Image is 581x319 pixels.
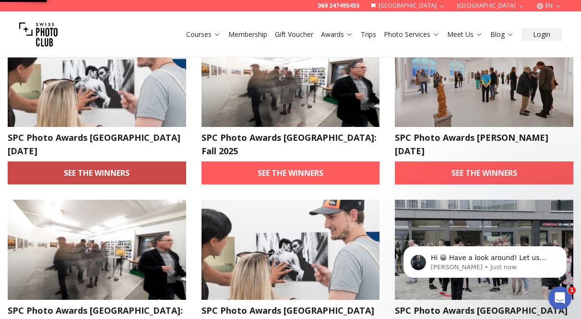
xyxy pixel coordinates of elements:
[225,28,271,41] button: Membership
[548,286,571,309] iframe: Intercom live chat
[271,28,317,41] button: Gift Voucher
[318,2,359,10] a: 069 247495455
[380,28,443,41] button: Photo Services
[202,131,380,158] h2: SPC Photo Awards [GEOGRAPHIC_DATA]: Fall 2025
[182,28,225,41] button: Courses
[202,27,380,127] img: SPC Photo Awards Zurich: Fall 2025
[8,27,186,127] img: SPC Photo Awards DRESDEN September 2025
[384,30,439,39] a: Photo Services
[395,200,573,300] img: SPC Photo Awards BERLIN May 2025
[389,226,581,293] iframe: Intercom notifications message
[317,28,357,41] button: Awards
[395,161,573,184] a: See the winners
[8,131,186,158] h2: SPC Photo Awards [GEOGRAPHIC_DATA] [DATE]
[321,30,353,39] a: Awards
[357,28,380,41] button: Trips
[8,200,186,300] img: SPC Photo Awards Zurich: June 2025
[522,28,562,41] button: Login
[202,161,380,184] a: See the winners
[19,15,58,54] img: Swiss photo club
[395,131,573,158] h2: SPC Photo Awards [PERSON_NAME] [DATE]
[490,30,514,39] a: Blog
[486,28,518,41] button: Blog
[202,200,380,300] img: SPC Photo Awards VIENNA June 2025
[186,30,221,39] a: Courses
[8,161,186,184] a: See the winners
[275,30,313,39] a: Gift Voucher
[228,30,267,39] a: Membership
[568,286,576,294] span: 1
[395,27,573,127] img: SPC Photo Awards LAKE CONSTANCE July 2025
[447,30,483,39] a: Meet Us
[443,28,486,41] button: Meet Us
[361,30,376,39] a: Trips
